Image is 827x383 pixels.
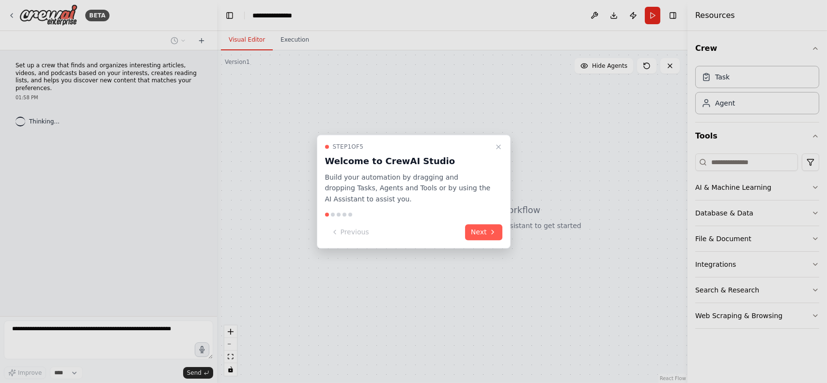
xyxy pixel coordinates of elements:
[223,9,236,22] button: Hide left sidebar
[325,224,375,240] button: Previous
[333,143,364,151] span: Step 1 of 5
[325,154,491,168] h3: Welcome to CrewAI Studio
[465,224,502,240] button: Next
[493,141,504,153] button: Close walkthrough
[325,172,491,205] p: Build your automation by dragging and dropping Tasks, Agents and Tools or by using the AI Assista...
